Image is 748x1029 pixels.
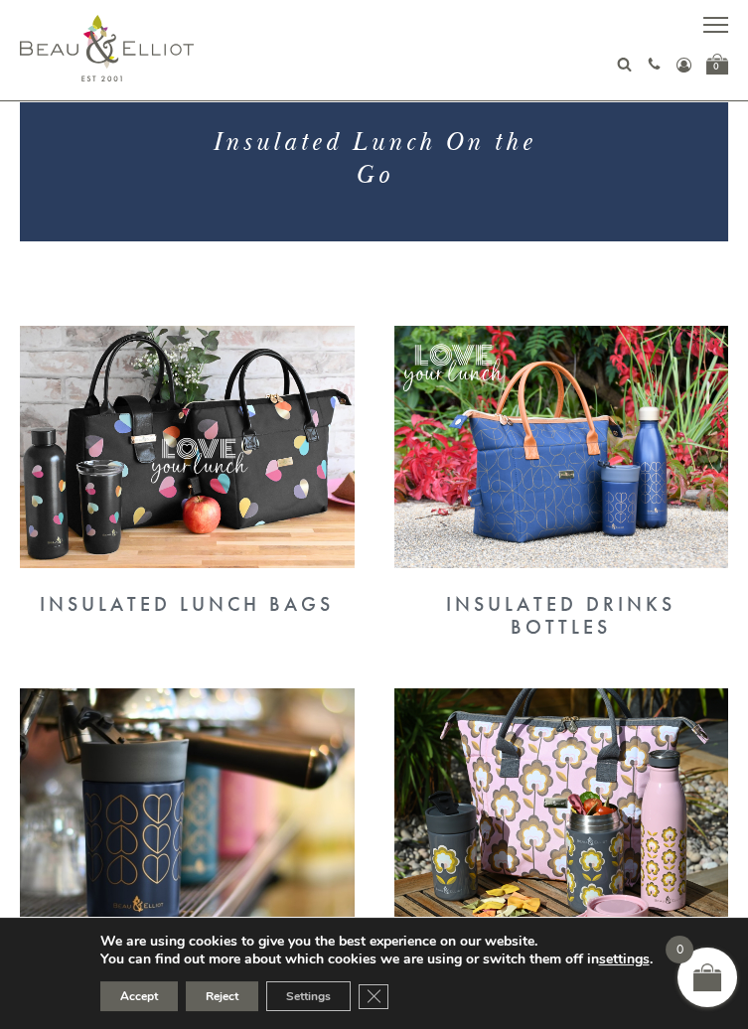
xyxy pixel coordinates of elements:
[100,933,653,951] p: We are using cookies to give you the best experience on our website.
[20,326,355,569] img: Insulated Lunch Bags
[266,981,351,1011] button: Settings
[394,593,729,639] div: Insulated Drinks Bottles
[666,936,693,963] span: 0
[20,593,355,616] div: Insulated Lunch Bags
[394,326,729,569] img: Insulated Drinks Bottles
[394,688,729,932] img: Insulated Flasks
[211,126,537,192] h1: Insulated Lunch On the Go
[20,15,194,81] img: logo
[706,54,728,74] a: 0
[20,688,355,932] img: Insulated Travel Mugs
[186,981,258,1011] button: Reject
[20,915,355,977] a: Insulated Travel Mugs Insulated Travel Mugs
[20,552,355,615] a: Insulated Lunch Bags Insulated Lunch Bags
[359,984,388,1009] button: Close GDPR Cookie Banner
[100,951,653,968] p: You can find out more about which cookies we are using or switch them off in .
[394,915,729,977] a: Insulated Flasks Insulated Flasks
[100,981,178,1011] button: Accept
[394,552,729,638] a: Insulated Drinks Bottles Insulated Drinks Bottles
[599,951,650,968] button: settings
